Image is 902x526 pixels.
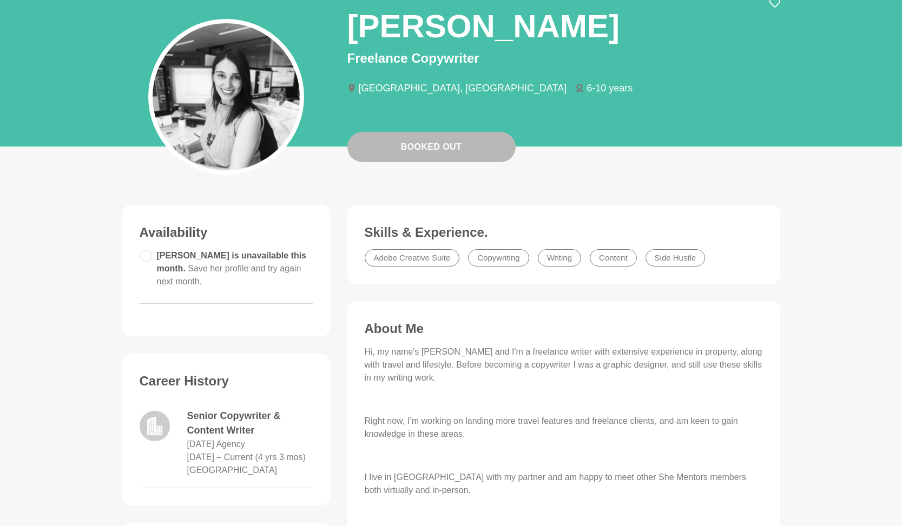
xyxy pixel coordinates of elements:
dd: June 2021 – Current (4 yrs 3 mos) [187,451,306,464]
h3: Availability [140,224,313,241]
li: [GEOGRAPHIC_DATA], [GEOGRAPHIC_DATA] [347,83,576,93]
h3: Career History [140,373,313,389]
span: Save her profile and try again next month. [157,264,301,286]
p: I live in [GEOGRAPHIC_DATA] with my partner and am happy to meet other She Mentors members both v... [365,471,763,497]
time: [DATE] – Current (4 yrs 3 mos) [187,452,306,462]
span: [PERSON_NAME] is unavailable this month. [157,251,307,286]
h3: About Me [365,321,763,337]
p: Freelance Copywriter [347,49,780,68]
p: Hi, my name's [PERSON_NAME] and I'm a freelance writer with extensive experience in property, alo... [365,345,763,384]
dd: Senior Copywriter & Content Writer [187,409,313,438]
h1: [PERSON_NAME] [347,6,620,46]
p: Right now, I’m working on landing more travel features and freelance clients, and am keen to gain... [365,415,763,441]
img: logo [140,411,170,441]
h3: Skills & Experience. [365,224,763,241]
li: 6-10 years [575,83,641,93]
dd: [GEOGRAPHIC_DATA] [187,464,278,477]
dd: [DATE] Agency [187,438,245,451]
